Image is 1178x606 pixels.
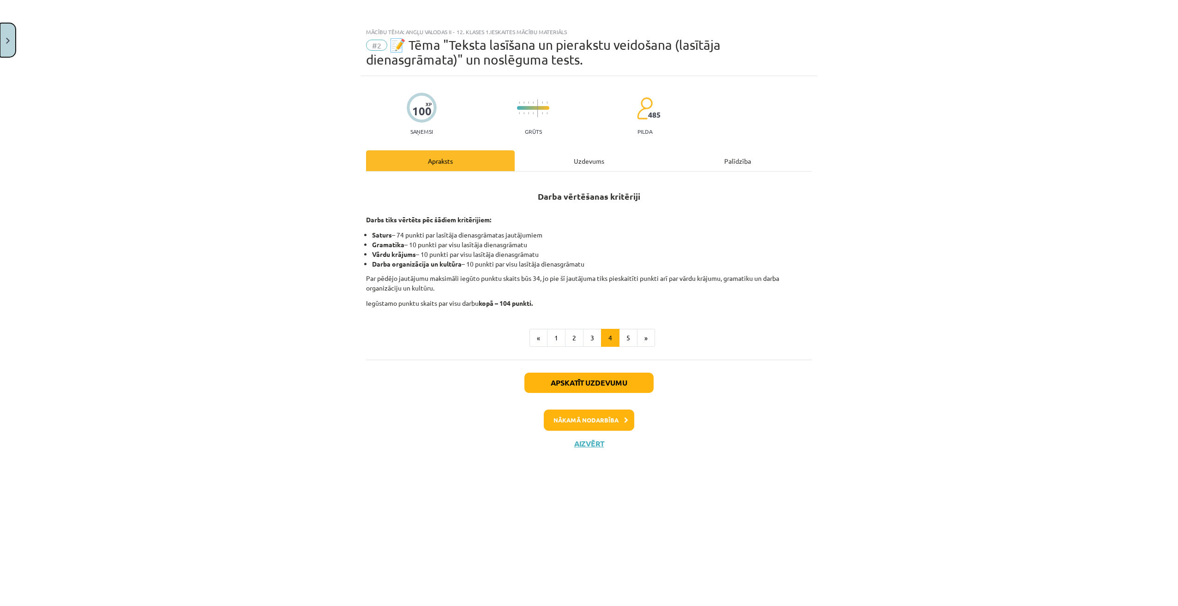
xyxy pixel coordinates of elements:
[619,329,637,347] button: 5
[372,259,812,269] li: – 10 punkti par visu lasītāja dienasgrāmatu
[544,410,634,431] button: Nākamā nodarbība
[601,329,619,347] button: 4
[372,230,812,240] li: – 74 punkti par lasītāja dienasgrāmatas jautājumiem
[366,40,387,51] span: #2
[372,250,812,259] li: – 10 punkti par visu lasītāja dienasgrāmatu
[366,37,721,67] span: 📝 Tēma "Teksta lasīšana un pierakstu veidošana (lasītāja dienasgrāmata)" un noslēguma tests.
[542,101,543,104] img: icon-short-line-57e1e144782c952c97e751825c79c345078a6d821885a25fce030b3d8c18986b.svg
[372,250,416,258] strong: Vārdu krājums
[372,231,392,239] strong: Saturs
[565,329,583,347] button: 2
[583,329,601,347] button: 3
[524,373,654,393] button: Apskatīt uzdevumu
[366,329,812,347] nav: Page navigation example
[547,101,547,104] img: icon-short-line-57e1e144782c952c97e751825c79c345078a6d821885a25fce030b3d8c18986b.svg
[537,99,538,117] img: icon-long-line-d9ea69661e0d244f92f715978eff75569469978d946b2353a9bb055b3ed8787d.svg
[366,150,515,171] div: Apraksts
[571,439,607,448] button: Aizvērt
[519,112,520,114] img: icon-short-line-57e1e144782c952c97e751825c79c345078a6d821885a25fce030b3d8c18986b.svg
[648,111,661,119] span: 485
[412,105,432,118] div: 100
[637,329,655,347] button: »
[366,29,812,35] div: Mācību tēma: Angļu valodas ii - 12. klases 1.ieskaites mācību materiāls
[533,112,534,114] img: icon-short-line-57e1e144782c952c97e751825c79c345078a6d821885a25fce030b3d8c18986b.svg
[542,112,543,114] img: icon-short-line-57e1e144782c952c97e751825c79c345078a6d821885a25fce030b3d8c18986b.svg
[366,273,812,293] p: Par pēdējo jautājumu maksimāli iegūto punktu skaits būs 34, jo pie šī jautājuma tiks pieskaitīti ...
[528,101,529,104] img: icon-short-line-57e1e144782c952c97e751825c79c345078a6d821885a25fce030b3d8c18986b.svg
[366,298,812,308] p: Iegūstamo punktu skaits par visu darbu
[372,260,462,268] strong: Darba organizācija un kultūra
[372,240,812,250] li: – 10 punkti par visu lasītāja dienasgrāmatu
[637,97,653,120] img: students-c634bb4e5e11cddfef0936a35e636f08e4e9abd3cc4e673bd6f9a4125e45ecb1.svg
[663,150,812,171] div: Palīdzība
[523,101,524,104] img: icon-short-line-57e1e144782c952c97e751825c79c345078a6d821885a25fce030b3d8c18986b.svg
[533,101,534,104] img: icon-short-line-57e1e144782c952c97e751825c79c345078a6d821885a25fce030b3d8c18986b.svg
[372,240,404,249] strong: Gramatika
[519,101,520,104] img: icon-short-line-57e1e144782c952c97e751825c79c345078a6d821885a25fce030b3d8c18986b.svg
[407,128,437,135] p: Saņemsi
[523,112,524,114] img: icon-short-line-57e1e144782c952c97e751825c79c345078a6d821885a25fce030b3d8c18986b.svg
[529,329,547,347] button: «
[479,299,533,307] strong: kopā – 104 punkti.
[538,191,640,202] strong: Darba vērtēšanas kritēriji
[637,128,652,135] p: pilda
[547,329,565,347] button: 1
[547,112,547,114] img: icon-short-line-57e1e144782c952c97e751825c79c345078a6d821885a25fce030b3d8c18986b.svg
[515,150,663,171] div: Uzdevums
[528,112,529,114] img: icon-short-line-57e1e144782c952c97e751825c79c345078a6d821885a25fce030b3d8c18986b.svg
[426,101,432,107] span: XP
[6,38,10,44] img: icon-close-lesson-0947bae3869378f0d4975bcd49f059093ad1ed9edebbc8119c70593378902aed.svg
[525,128,542,135] p: Grūts
[366,215,491,224] strong: Darbs tiks vērtēts pēc šādiem kritērijiem:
